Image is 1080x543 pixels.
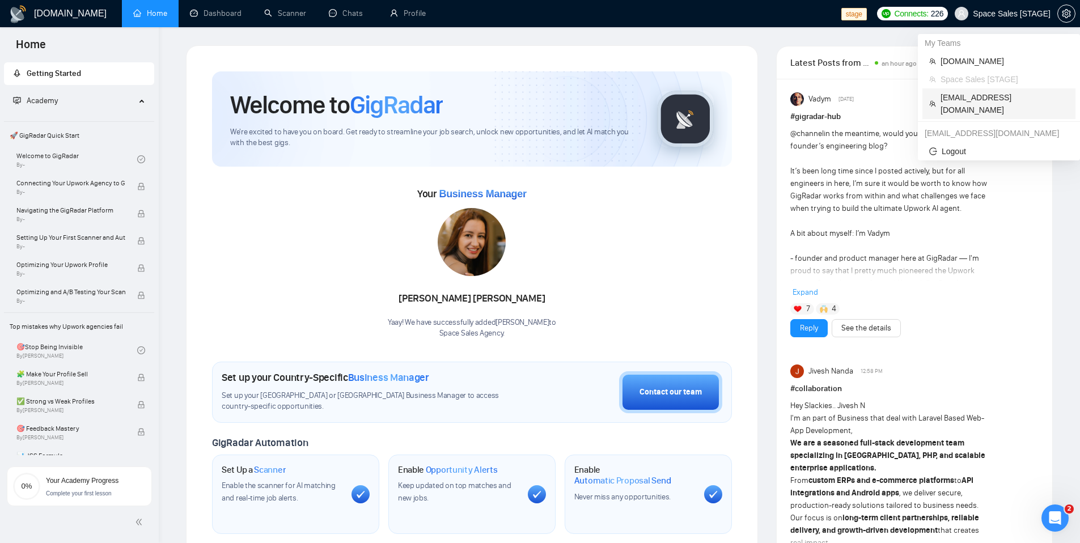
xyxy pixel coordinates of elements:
span: 7 [806,303,810,315]
span: By [PERSON_NAME] [16,407,125,414]
span: By - [16,270,125,277]
span: team [929,100,936,107]
li: Getting Started [4,62,154,85]
p: Space Sales Agency . [388,328,556,339]
span: Getting Started [27,69,81,78]
a: See the details [841,322,891,334]
span: Jivesh Nanda [808,365,853,377]
img: 1686860382563-62.jpg [438,208,506,276]
span: lock [137,237,145,245]
span: 🚀 GigRadar Quick Start [5,124,153,147]
h1: # collaboration [790,383,1039,395]
span: 🧩 Make Your Profile Sell [16,368,125,380]
div: in the meantime, would you be interested in the founder’s engineering blog? It’s been long time s... [790,128,989,452]
a: messageChats [329,9,367,18]
span: Connects: [894,7,928,20]
div: [PERSON_NAME] [PERSON_NAME] [388,289,556,308]
span: team [929,76,936,83]
a: dashboardDashboard [190,9,242,18]
h1: Set up your Country-Specific [222,371,429,384]
span: [DATE] [838,94,854,104]
span: Navigating the GigRadar Platform [16,205,125,216]
span: Enable the scanner for AI matching and real-time job alerts. [222,481,336,503]
div: ari.sulistya@gigradar.io [918,124,1080,142]
span: Top mistakes why Upwork agencies fail [5,315,153,338]
img: ❤️ [794,305,802,313]
span: Scanner [254,464,286,476]
span: lock [137,428,145,436]
span: team [929,58,936,65]
span: 0% [13,482,40,490]
div: Yaay! We have successfully added [PERSON_NAME] to [388,317,556,339]
span: By - [16,216,125,223]
h1: Welcome to [230,90,443,120]
img: Vadym [790,92,804,106]
button: See the details [832,319,901,337]
h1: # gigradar-hub [790,111,1039,123]
h1: Enable [398,464,498,476]
span: Optimizing Your Upwork Profile [16,259,125,270]
span: 226 [931,7,943,20]
span: @channel [790,129,824,138]
span: Logout [929,145,1069,158]
a: searchScanner [264,9,306,18]
span: Vadym [808,93,831,105]
span: Home [7,36,55,60]
span: By [PERSON_NAME] [16,380,125,387]
img: 🙌 [820,305,828,313]
span: fund-projection-screen [13,96,21,104]
span: By [PERSON_NAME] [16,434,125,441]
span: GigRadar Automation [212,436,308,449]
span: rocket [13,69,21,77]
img: gigradar-logo.png [657,91,714,147]
span: Academy [13,96,58,105]
a: userProfile [390,9,426,18]
span: Never miss any opportunities. [574,492,671,502]
img: upwork-logo.png [882,9,891,18]
span: Automatic Proposal Send [574,475,671,486]
span: By - [16,243,125,250]
span: By - [16,298,125,304]
span: Connecting Your Upwork Agency to GigRadar [16,177,125,189]
span: stage [841,8,867,20]
span: ✅ Strong vs Weak Profiles [16,396,125,407]
span: 🎯 Feedback Mastery [16,423,125,434]
span: Keep updated on top matches and new jobs. [398,481,511,503]
span: lock [137,210,145,218]
span: setting [1058,9,1075,18]
img: logo [9,5,27,23]
span: Optimizing and A/B Testing Your Scanner for Better Results [16,286,125,298]
a: Welcome to GigRadarBy- [16,147,137,172]
span: Setting Up Your First Scanner and Auto-Bidder [16,232,125,243]
a: homeHome [133,9,167,18]
span: Set up your [GEOGRAPHIC_DATA] or [GEOGRAPHIC_DATA] Business Manager to access country-specific op... [222,391,522,412]
span: Latest Posts from the GigRadar Community [790,56,871,70]
span: lock [137,374,145,381]
a: 🎯Stop Being InvisibleBy[PERSON_NAME] [16,338,137,363]
span: 12:58 PM [861,366,883,376]
span: Opportunity Alerts [426,464,498,476]
span: check-circle [137,346,145,354]
span: Academy [27,96,58,105]
span: By - [16,189,125,196]
h1: Set Up a [222,464,286,476]
h1: Enable [574,464,695,486]
span: double-left [135,516,146,528]
span: Business Manager [348,371,429,384]
div: My Teams [918,34,1080,52]
span: lock [137,264,145,272]
span: GigRadar [350,90,443,120]
span: Expand [793,287,818,297]
button: Contact our team [619,371,722,413]
button: setting [1057,5,1075,23]
span: Space Sales [STAGE] [941,73,1069,86]
a: Reply [800,322,818,334]
span: lock [137,401,145,409]
iframe: Intercom live chat [1041,504,1069,532]
button: Reply [790,319,828,337]
span: [DOMAIN_NAME] [941,55,1069,67]
strong: custom ERPs and e-commerce platforms [808,476,954,485]
span: lock [137,291,145,299]
span: check-circle [137,155,145,163]
strong: long-term client partnerships, reliable delivery, and growth-driven development [790,513,979,535]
